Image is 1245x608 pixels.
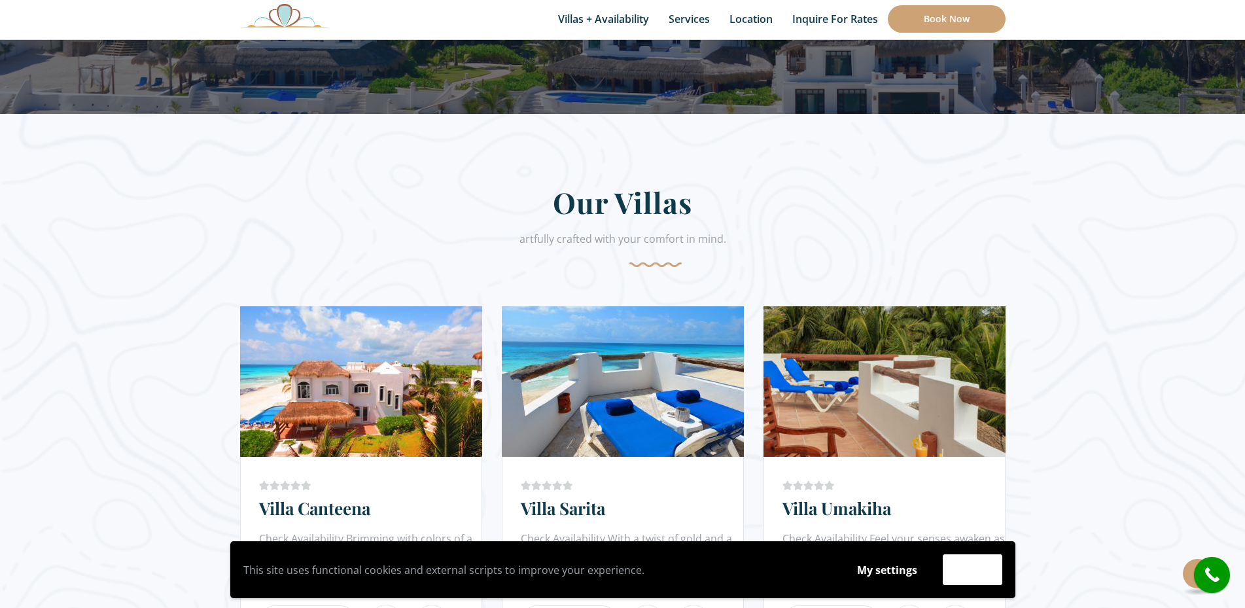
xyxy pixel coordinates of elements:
img: Awesome Logo [240,3,329,27]
h2: Our Villas [240,184,1006,229]
button: Accept [943,554,1002,585]
div: Check Availability Feel your senses awaken as you embark upon your transcendent journey through ... [782,530,1005,582]
a: Villa Sarita [521,497,605,520]
div: Check Availability Brimming with colors of a Mexican Fiesta, Villa Canteena is a paradisiac ... [259,530,482,582]
a: Book Now [888,5,1006,33]
a: call [1194,557,1230,593]
p: This site uses functional cookies and external scripts to improve your experience. [243,560,832,580]
a: Villa Umakiha [782,497,891,520]
div: artfully crafted with your comfort in mind. [240,229,1006,267]
button: My settings [845,555,930,585]
div: Check Availability With a twist of gold and a light push of turquoise, ingress ... [521,530,743,582]
a: Villa Canteena [259,497,370,520]
i: call [1197,560,1227,590]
